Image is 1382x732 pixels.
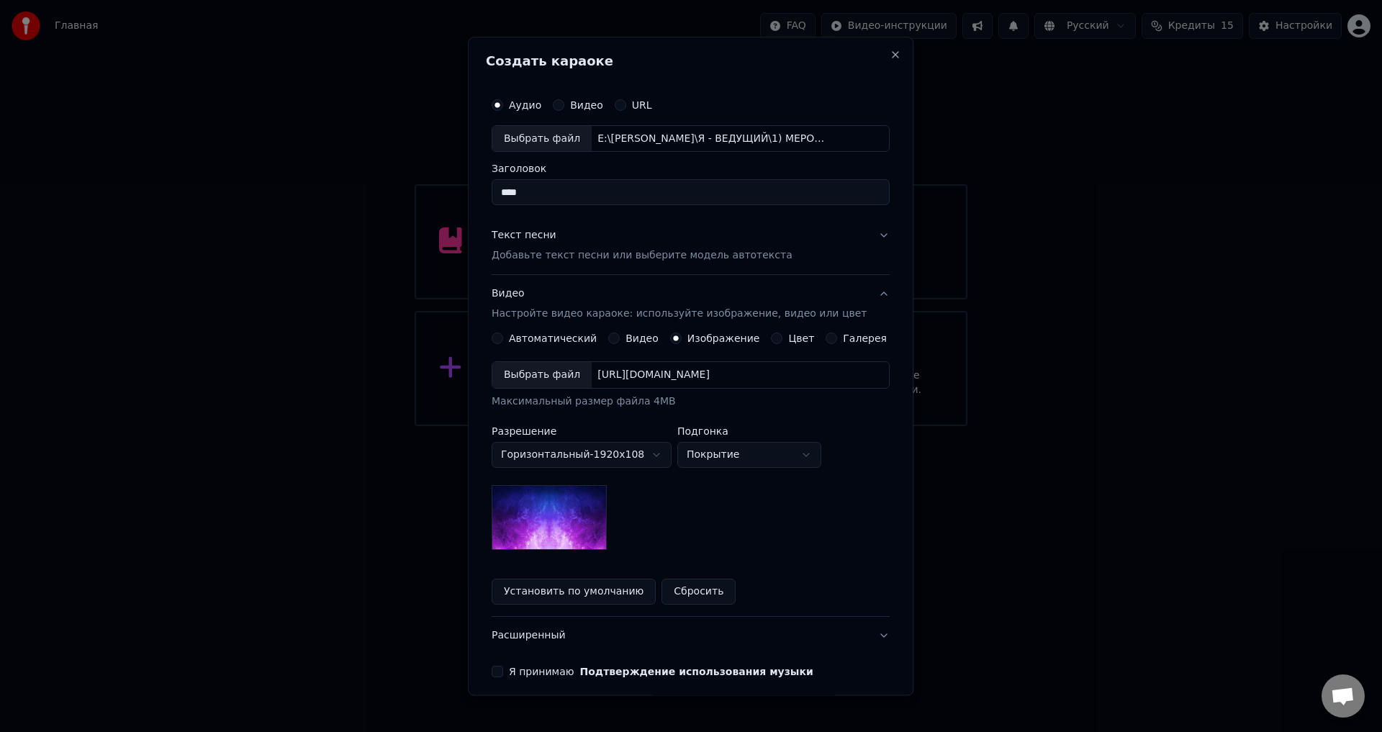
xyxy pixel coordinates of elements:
[486,55,895,68] h2: Создать караоке
[492,276,890,333] button: ВидеоНастройте видео караоке: используйте изображение, видео или цвет
[492,249,792,263] p: Добавьте текст песни или выберите модель автотекста
[632,100,652,110] label: URL
[492,618,890,655] button: Расширенный
[580,667,813,677] button: Я принимаю
[492,363,592,389] div: Выбрать файл
[492,164,890,174] label: Заголовок
[789,334,815,344] label: Цвет
[592,369,715,383] div: [URL][DOMAIN_NAME]
[662,579,736,605] button: Сбросить
[687,334,760,344] label: Изображение
[492,217,890,275] button: Текст песниДобавьте текст песни или выберите модель автотекста
[592,132,836,146] div: E:\[PERSON_NAME]\Я - ВЕДУЩИЙ\1) МЕРОПРИЯТИЯ\КОРПОРАТИВ\ВСЁ ДЛЯ КОРПОРАТИВА\АРХИВ\2025\[DATE]\КАРА...
[492,427,672,437] label: Разрешение
[492,333,890,617] div: ВидеоНастройте видео караоке: используйте изображение, видео или цвет
[677,427,821,437] label: Подгонка
[492,287,867,322] div: Видео
[509,667,813,677] label: Я принимаю
[492,579,656,605] button: Установить по умолчанию
[509,334,597,344] label: Автоматический
[509,100,541,110] label: Аудио
[844,334,888,344] label: Галерея
[492,395,890,410] div: Максимальный размер файла 4MB
[492,229,556,243] div: Текст песни
[492,307,867,322] p: Настройте видео караоке: используйте изображение, видео или цвет
[625,334,659,344] label: Видео
[492,126,592,152] div: Выбрать файл
[570,100,603,110] label: Видео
